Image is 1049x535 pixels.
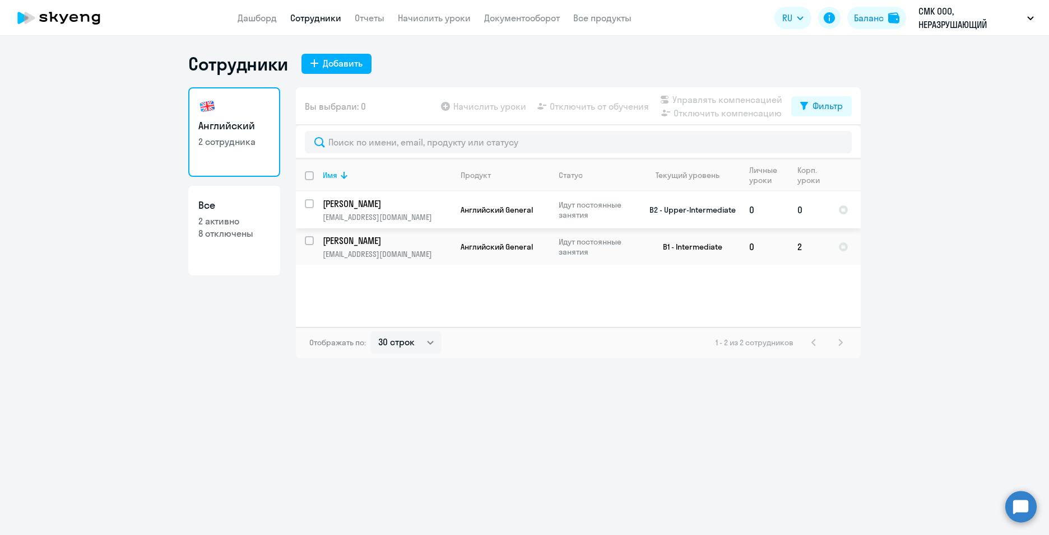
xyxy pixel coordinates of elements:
td: 0 [740,228,788,265]
p: [EMAIL_ADDRESS][DOMAIN_NAME] [323,212,451,222]
button: Балансbalance [847,7,906,29]
p: СМК ООО, НЕРАЗРУШАЮЩИЙ КОНТРОЛЬ, ООО [918,4,1023,31]
a: Все2 активно8 отключены [188,186,280,275]
p: [PERSON_NAME] [323,198,449,210]
a: Все продукты [573,12,632,24]
button: Фильтр [791,96,852,116]
span: Английский General [461,242,533,252]
td: 0 [740,191,788,228]
div: Добавить [323,57,363,70]
p: Идут постоянные занятия [559,237,635,257]
div: Фильтр [813,99,843,112]
p: 2 активно [198,215,270,227]
p: [PERSON_NAME] [323,234,449,247]
div: Статус [559,170,635,180]
img: english [198,97,216,115]
p: 8 отключены [198,227,270,240]
div: Текущий уровень [645,170,740,180]
a: [PERSON_NAME] [323,234,451,247]
a: Дашборд [238,12,277,24]
div: Имя [323,170,451,180]
button: Добавить [301,54,372,74]
p: Идут постоянные занятия [559,200,635,220]
div: Продукт [461,170,549,180]
a: Начислить уроки [398,12,471,24]
span: Английский General [461,205,533,215]
span: Отображать по: [309,337,366,348]
h3: Все [198,198,270,213]
input: Поиск по имени, email, продукту или статусу [305,131,852,153]
p: 2 сотрудника [198,135,270,148]
div: Продукт [461,170,491,180]
a: Сотрудники [290,12,341,24]
div: Баланс [854,11,884,25]
a: [PERSON_NAME] [323,198,451,210]
td: 2 [788,228,829,265]
h3: Английский [198,119,270,133]
span: Вы выбрали: 0 [305,100,366,113]
div: Статус [559,170,583,180]
td: 0 [788,191,829,228]
div: Личные уроки [749,165,781,185]
div: Имя [323,170,337,180]
span: 1 - 2 из 2 сотрудников [716,337,793,348]
td: B1 - Intermediate [636,228,740,265]
div: Корп. уроки [797,165,821,185]
a: Отчеты [355,12,384,24]
button: RU [774,7,811,29]
a: Английский2 сотрудника [188,87,280,177]
div: Корп. уроки [797,165,829,185]
span: RU [782,11,792,25]
p: [EMAIL_ADDRESS][DOMAIN_NAME] [323,249,451,259]
div: Текущий уровень [656,170,720,180]
a: Документооборот [484,12,560,24]
button: СМК ООО, НЕРАЗРУШАЮЩИЙ КОНТРОЛЬ, ООО [913,4,1039,31]
img: balance [888,12,899,24]
h1: Сотрудники [188,53,288,75]
td: B2 - Upper-Intermediate [636,191,740,228]
div: Личные уроки [749,165,788,185]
